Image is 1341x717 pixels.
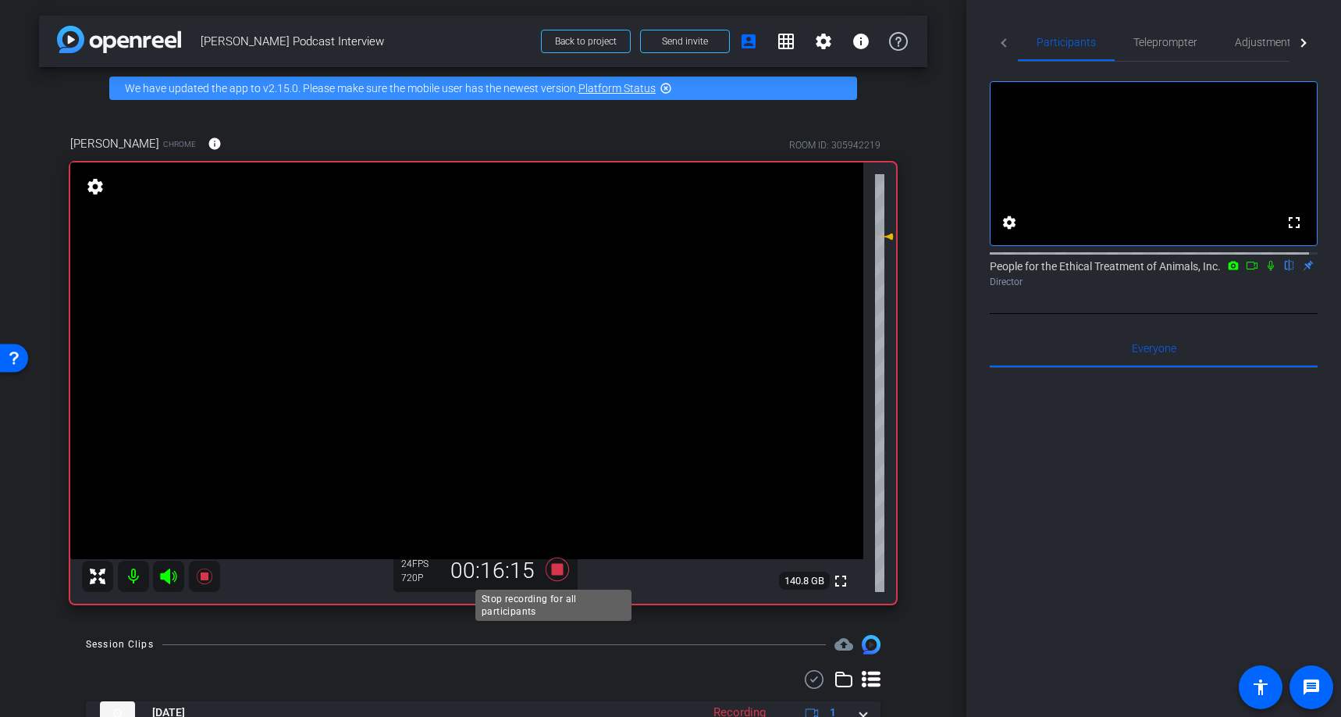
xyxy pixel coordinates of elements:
[831,572,850,590] mat-icon: fullscreen
[640,30,730,53] button: Send invite
[834,635,853,654] span: Destinations for your clips
[1133,37,1197,48] span: Teleprompter
[201,26,532,57] span: [PERSON_NAME] Podcast Interview
[70,135,159,152] span: [PERSON_NAME]
[208,137,222,151] mat-icon: info
[475,590,631,621] div: Stop recording for all participants
[1251,678,1270,697] mat-icon: accessibility
[401,558,440,570] div: 24
[990,275,1318,289] div: Director
[834,635,853,654] mat-icon: cloud_upload
[814,32,833,51] mat-icon: settings
[412,558,429,569] span: FPS
[578,82,656,95] a: Platform Status
[862,635,880,654] img: Session clips
[739,32,758,51] mat-icon: account_box
[660,82,672,95] mat-icon: highlight_off
[1037,37,1096,48] span: Participants
[1000,213,1019,232] mat-icon: settings
[163,138,196,150] span: Chrome
[57,26,181,53] img: app-logo
[86,637,154,652] div: Session Clips
[401,572,440,584] div: 720P
[852,32,870,51] mat-icon: info
[789,138,880,152] div: ROOM ID: 305942219
[777,32,795,51] mat-icon: grid_on
[1302,678,1321,697] mat-icon: message
[1235,37,1297,48] span: Adjustments
[990,259,1318,289] div: People for the Ethical Treatment of Animals, Inc.
[541,30,631,53] button: Back to project
[1280,258,1299,272] mat-icon: flip
[1285,213,1304,232] mat-icon: fullscreen
[1132,343,1176,354] span: Everyone
[440,558,545,584] div: 00:16:15
[662,35,708,48] span: Send invite
[555,36,617,47] span: Back to project
[84,177,106,196] mat-icon: settings
[875,227,894,246] mat-icon: 14 dB
[779,572,830,590] span: 140.8 GB
[109,77,857,100] div: We have updated the app to v2.15.0. Please make sure the mobile user has the newest version.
